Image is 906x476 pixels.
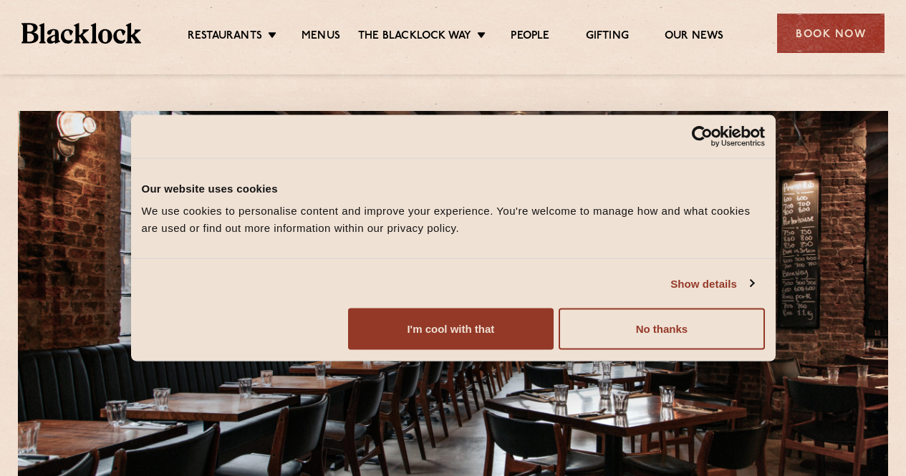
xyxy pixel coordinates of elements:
[188,29,262,45] a: Restaurants
[640,125,765,147] a: Usercentrics Cookiebot - opens in a new window
[777,14,885,53] div: Book Now
[21,23,141,43] img: BL_Textured_Logo-footer-cropped.svg
[142,203,765,237] div: We use cookies to personalise content and improve your experience. You're welcome to manage how a...
[358,29,471,45] a: The Blacklock Way
[670,275,753,292] a: Show details
[511,29,549,45] a: People
[586,29,629,45] a: Gifting
[559,309,764,350] button: No thanks
[665,29,724,45] a: Our News
[302,29,340,45] a: Menus
[142,180,765,197] div: Our website uses cookies
[348,309,554,350] button: I'm cool with that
